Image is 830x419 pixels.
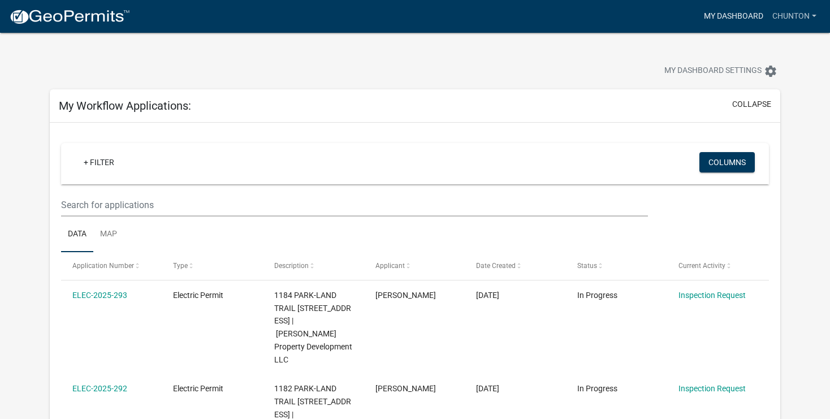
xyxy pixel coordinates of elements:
button: Columns [699,152,755,172]
span: My Dashboard Settings [664,64,762,78]
span: In Progress [577,291,617,300]
datatable-header-cell: Current Activity [668,252,769,279]
span: 05/20/2025 [476,384,499,393]
span: In Progress [577,384,617,393]
button: collapse [732,98,771,110]
datatable-header-cell: Status [567,252,668,279]
i: settings [764,64,777,78]
span: Type [173,262,188,270]
h5: My Workflow Applications: [59,99,191,113]
span: Status [577,262,597,270]
a: ELEC-2025-293 [72,291,127,300]
span: Application Number [72,262,134,270]
datatable-header-cell: Description [263,252,365,279]
span: Cindy Hunton [375,291,436,300]
a: My Dashboard [699,6,768,27]
span: Description [274,262,309,270]
datatable-header-cell: Type [162,252,263,279]
datatable-header-cell: Application Number [61,252,162,279]
a: ELEC-2025-292 [72,384,127,393]
span: Date Created [476,262,516,270]
button: My Dashboard Settingssettings [655,60,786,82]
input: Search for applications [61,193,648,217]
span: Current Activity [678,262,725,270]
span: 05/20/2025 [476,291,499,300]
a: Map [93,217,124,253]
a: Data [61,217,93,253]
datatable-header-cell: Applicant [365,252,466,279]
a: chunton [768,6,821,27]
span: Applicant [375,262,405,270]
a: Inspection Request [678,291,746,300]
span: Cindy Hunton [375,384,436,393]
datatable-header-cell: Date Created [465,252,567,279]
a: + Filter [75,152,123,172]
span: Electric Permit [173,384,223,393]
span: 1184 PARK-LAND TRAIL 1184 Parkland Trail, Lot 548 | Ellings Property Development LLC [274,291,352,364]
a: Inspection Request [678,384,746,393]
span: Electric Permit [173,291,223,300]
